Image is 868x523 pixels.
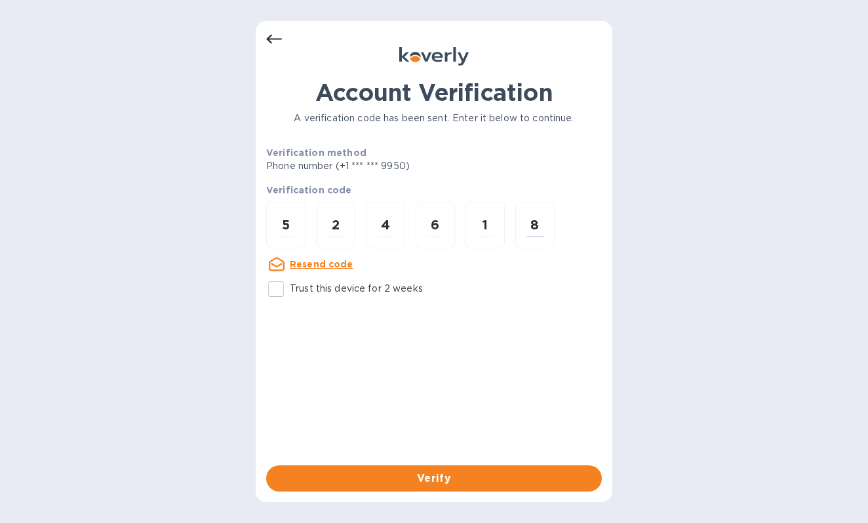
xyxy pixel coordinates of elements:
h1: Account Verification [266,79,602,106]
p: Trust this device for 2 weeks [290,282,423,296]
span: Verify [277,471,591,486]
u: Resend code [290,259,353,269]
p: Phone number (+1 *** *** 9950) [266,159,510,173]
p: A verification code has been sent. Enter it below to continue. [266,111,602,125]
p: Verification code [266,184,602,197]
button: Verify [266,465,602,492]
b: Verification method [266,147,366,158]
